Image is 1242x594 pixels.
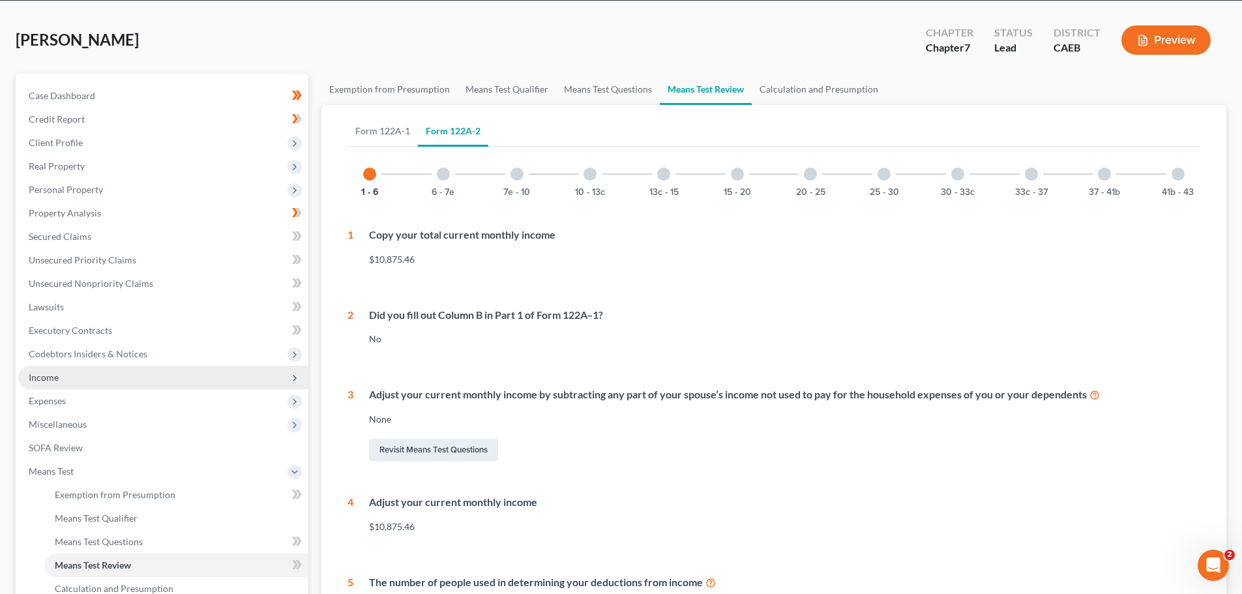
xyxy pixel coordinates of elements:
[29,137,83,148] span: Client Profile
[44,507,308,530] a: Means Test Qualifier
[18,84,308,108] a: Case Dashboard
[660,74,752,105] a: Means Test Review
[29,325,112,336] span: Executory Contracts
[649,188,679,197] button: 13c - 15
[1054,40,1101,55] div: CAEB
[361,188,379,197] button: 1 - 6
[1121,25,1211,55] button: Preview
[55,559,131,571] span: Means Test Review
[458,74,556,105] a: Means Test Qualifier
[29,301,64,312] span: Lawsuits
[369,253,1200,266] div: $10,875.46
[55,536,143,547] span: Means Test Questions
[503,188,530,197] button: 7e - 10
[1162,188,1194,197] button: 41b - 43
[347,228,353,276] div: 1
[44,554,308,577] a: Means Test Review
[29,90,95,101] span: Case Dashboard
[926,40,973,55] div: Chapter
[369,308,1200,323] div: Did you fill out Column B in Part 1 of Form 122A–1?
[347,387,353,464] div: 3
[941,188,975,197] button: 30 - 33c
[321,74,458,105] a: Exemption from Presumption
[18,319,308,342] a: Executory Contracts
[18,201,308,225] a: Property Analysis
[29,348,147,359] span: Codebtors Insiders & Notices
[29,231,91,242] span: Secured Claims
[29,466,74,477] span: Means Test
[18,295,308,319] a: Lawsuits
[18,436,308,460] a: SOFA Review
[556,74,660,105] a: Means Test Questions
[347,495,353,544] div: 4
[29,372,59,383] span: Income
[432,188,454,197] button: 6 - 7e
[724,188,751,197] button: 15 - 20
[44,483,308,507] a: Exemption from Presumption
[994,25,1033,40] div: Status
[55,512,138,524] span: Means Test Qualifier
[369,520,1200,533] div: $10,875.46
[1015,188,1048,197] button: 33c - 37
[1224,550,1235,560] span: 2
[18,225,308,248] a: Secured Claims
[796,188,825,197] button: 20 - 25
[369,575,1200,590] div: The number of people used in determining your deductions from income
[369,439,498,461] a: Revisit Means Test Questions
[29,278,153,289] span: Unsecured Nonpriority Claims
[870,188,899,197] button: 25 - 30
[29,113,85,125] span: Credit Report
[369,387,1200,402] div: Adjust your current monthly income by subtracting any part of your spouse’s income not used to pa...
[18,108,308,131] a: Credit Report
[18,272,308,295] a: Unsecured Nonpriority Claims
[418,115,488,147] a: Form 122A-2
[994,40,1033,55] div: Lead
[16,30,139,49] span: [PERSON_NAME]
[369,495,1200,510] div: Adjust your current monthly income
[1054,25,1101,40] div: District
[29,442,83,453] span: SOFA Review
[575,188,605,197] button: 10 - 13c
[964,41,970,53] span: 7
[369,228,1200,243] div: Copy your total current monthly income
[44,530,308,554] a: Means Test Questions
[369,413,1200,426] div: None
[369,333,1200,346] div: No
[347,115,418,147] a: Form 122A-1
[1089,188,1120,197] button: 37 - 41b
[29,395,66,406] span: Expenses
[29,419,87,430] span: Miscellaneous
[29,184,103,195] span: Personal Property
[347,308,353,357] div: 2
[29,254,136,265] span: Unsecured Priority Claims
[18,248,308,272] a: Unsecured Priority Claims
[1198,550,1229,581] iframe: Intercom live chat
[55,489,175,500] span: Exemption from Presumption
[29,160,85,171] span: Real Property
[752,74,886,105] a: Calculation and Presumption
[55,583,173,594] span: Calculation and Presumption
[926,25,973,40] div: Chapter
[29,207,101,218] span: Property Analysis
